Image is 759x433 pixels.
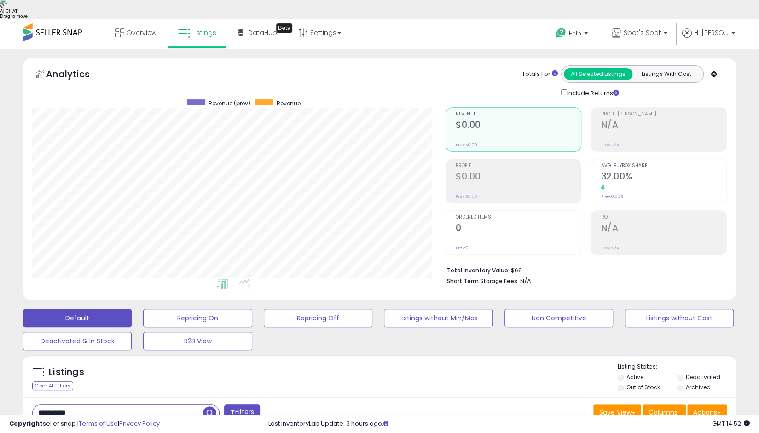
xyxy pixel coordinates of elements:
[548,20,597,49] a: Help
[127,28,156,37] span: Overview
[171,19,223,46] a: Listings
[564,68,632,80] button: All Selected Listings
[108,19,163,46] a: Overview
[447,266,510,274] b: Total Inventory Value:
[522,70,558,79] div: Totals For
[504,309,613,327] button: Non Competitive
[224,404,260,421] button: Filters
[277,99,301,107] span: Revenue
[456,120,581,132] h2: $0.00
[248,28,277,37] span: DataHub
[23,332,132,350] button: Deactivated & In Stock
[593,404,641,420] button: Save View
[292,19,348,46] a: Settings
[601,215,726,220] span: ROI
[119,419,160,428] a: Privacy Policy
[601,194,623,199] small: Prev: 0.00%
[209,99,250,107] span: Revenue (prev)
[456,112,581,117] span: Revenue
[569,29,581,37] span: Help
[32,381,73,390] div: Clear All Filters
[555,27,567,39] i: Get Help
[264,309,372,327] button: Repricing Off
[456,223,581,235] h2: 0
[456,215,581,220] span: Ordered Items
[601,223,726,235] h2: N/A
[554,87,630,98] div: Include Returns
[49,366,84,379] h5: Listings
[686,383,711,391] label: Archived
[23,309,132,327] button: Default
[456,194,477,199] small: Prev: $0.00
[601,245,619,251] small: Prev: N/A
[9,420,160,428] div: seller snap | |
[686,373,720,381] label: Deactivated
[625,309,733,327] button: Listings without Cost
[649,408,678,417] span: Columns
[456,142,477,148] small: Prev: $0.00
[618,363,736,371] p: Listing States:
[626,373,643,381] label: Active
[192,28,216,37] span: Listings
[143,309,252,327] button: Repricing On
[632,68,701,80] button: Listings With Cost
[46,68,108,83] h5: Analytics
[79,419,118,428] a: Terms of Use
[687,404,727,420] button: Actions
[643,404,686,420] button: Columns
[626,383,660,391] label: Out of Stock
[384,309,492,327] button: Listings without Min/Max
[231,19,284,46] a: DataHub
[447,264,720,275] li: $66
[601,142,619,148] small: Prev: N/A
[447,277,519,285] b: Short Term Storage Fees:
[605,19,674,49] a: Spot's Spot
[456,245,469,251] small: Prev: 0
[601,163,726,168] span: Avg. Buybox Share
[624,28,661,37] span: Spot's Spot
[268,420,750,428] div: Last InventoryLab Update: 3 hours ago.
[694,28,729,37] span: Hi [PERSON_NAME]
[601,112,726,117] span: Profit [PERSON_NAME]
[9,419,43,428] strong: Copyright
[682,28,735,49] a: Hi [PERSON_NAME]
[712,419,750,428] span: 2025-10-6 14:52 GMT
[143,332,252,350] button: B2B View
[456,163,581,168] span: Profit
[601,120,726,132] h2: N/A
[276,23,292,33] div: Tooltip anchor
[601,171,726,184] h2: 32.00%
[456,171,581,184] h2: $0.00
[520,277,531,285] span: N/A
